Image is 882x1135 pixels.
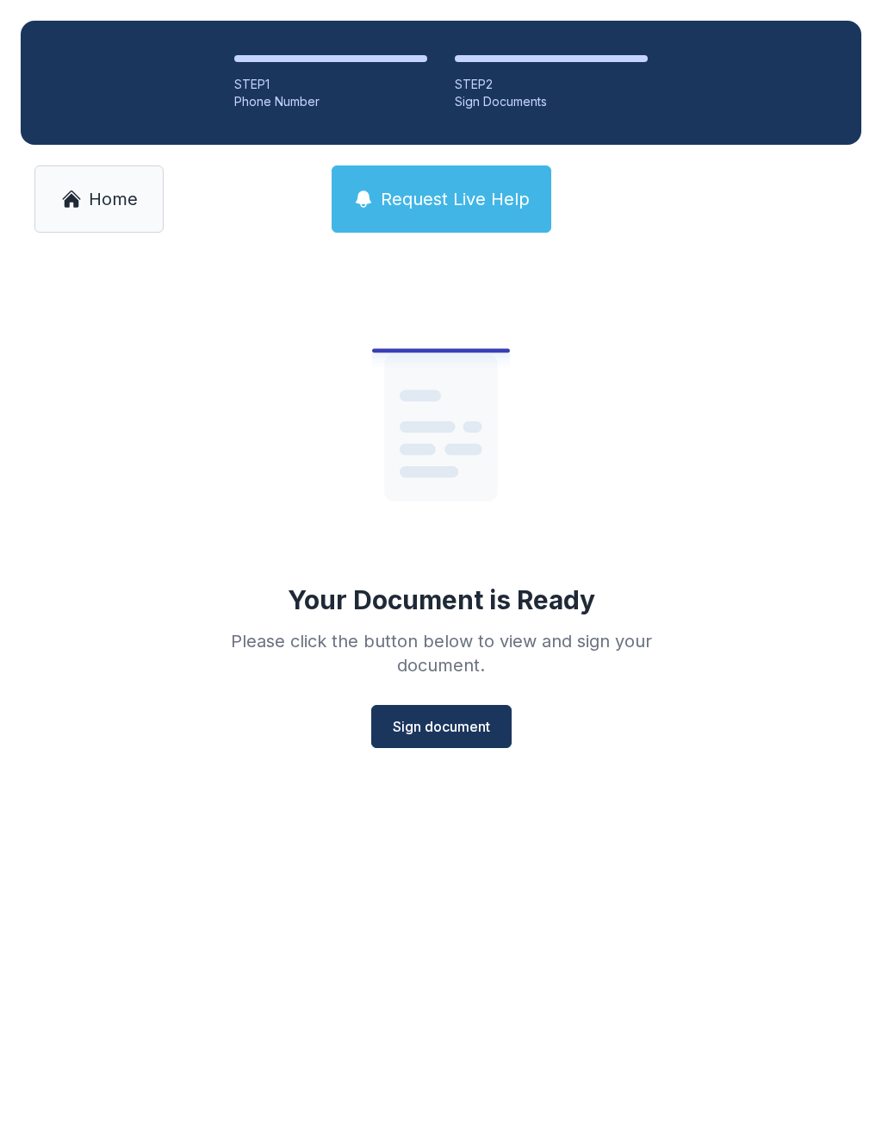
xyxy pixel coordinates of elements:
[89,187,138,211] span: Home
[193,629,689,677] div: Please click the button below to view and sign your document.
[381,187,530,211] span: Request Live Help
[393,716,490,737] span: Sign document
[455,76,648,93] div: STEP 2
[234,93,427,110] div: Phone Number
[288,584,595,615] div: Your Document is Ready
[234,76,427,93] div: STEP 1
[455,93,648,110] div: Sign Documents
